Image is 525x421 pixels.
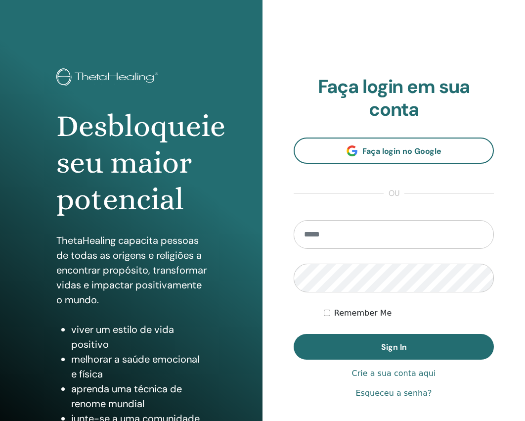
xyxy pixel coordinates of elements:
h2: Faça login em sua conta [294,76,494,121]
span: Faça login no Google [362,146,441,156]
span: ou [384,187,404,199]
span: Sign In [381,342,407,352]
button: Sign In [294,334,494,360]
div: Keep me authenticated indefinitely or until I manually logout [324,307,494,319]
a: Faça login no Google [294,138,494,164]
li: melhorar a saúde emocional e física [71,352,207,381]
li: viver um estilo de vida positivo [71,322,207,352]
label: Remember Me [334,307,392,319]
a: Crie a sua conta aqui [352,368,436,379]
h1: Desbloqueie seu maior potencial [56,108,207,218]
p: ThetaHealing capacita pessoas de todas as origens e religiões a encontrar propósito, transformar ... [56,233,207,307]
a: Esqueceu a senha? [355,387,432,399]
li: aprenda uma técnica de renome mundial [71,381,207,411]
